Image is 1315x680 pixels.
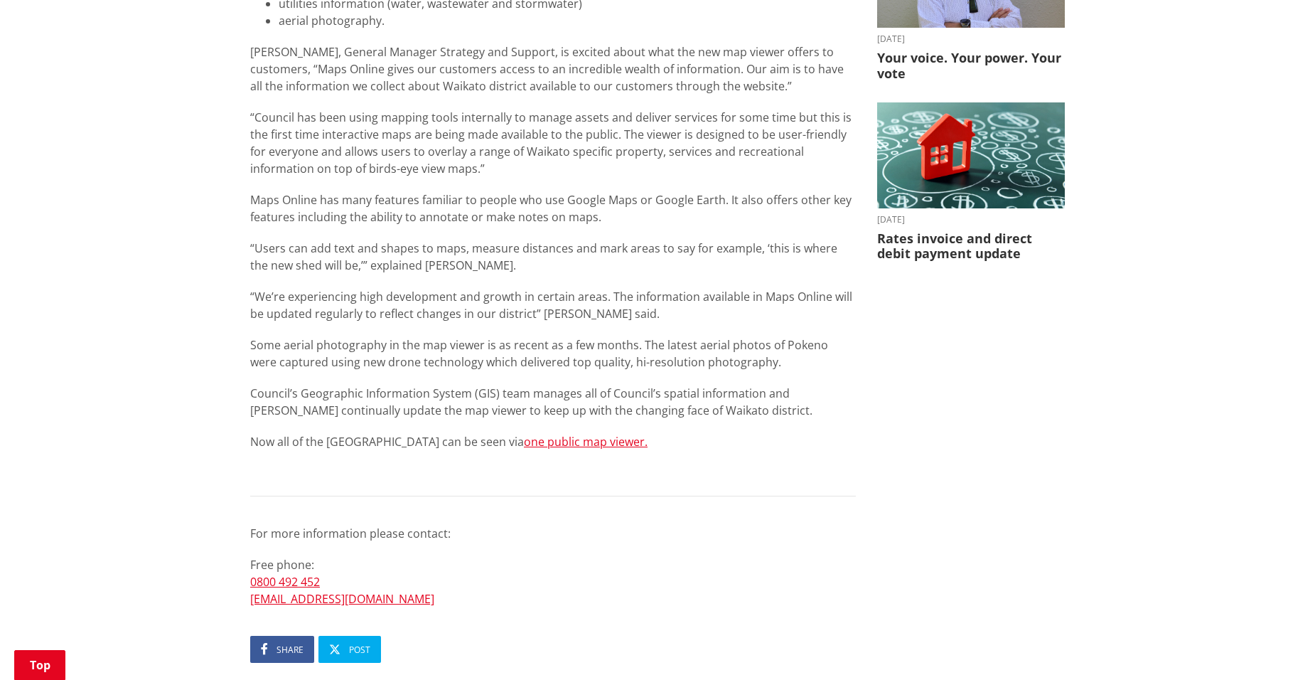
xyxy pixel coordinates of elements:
li: aerial photography. [279,12,856,29]
a: [DATE] Rates invoice and direct debit payment update [877,102,1065,262]
a: one public map viewer. [524,434,648,450]
h3: Your voice. Your power. Your vote [877,51,1065,81]
p: “Council has been using mapping tools internally to manage assets and deliver services for some t... [250,109,856,177]
a: 0800 492 452 [250,574,320,590]
h3: Rates invoice and direct debit payment update [877,231,1065,262]
p: Now all of the [GEOGRAPHIC_DATA] can be seen via [250,433,856,467]
span: Post [349,644,370,656]
p: [PERSON_NAME], General Manager Strategy and Support, is excited about what the new map viewer off... [250,43,856,95]
span: Share [277,644,304,656]
p: For more information please contact: [250,525,856,542]
a: [EMAIL_ADDRESS][DOMAIN_NAME] [250,591,434,607]
time: [DATE] [877,35,1065,43]
iframe: Messenger Launcher [1250,620,1301,671]
a: Share [250,636,314,663]
a: Post [318,636,381,663]
p: Some aerial photography in the map viewer is as recent as a few months. The latest aerial photos ... [250,336,856,371]
p: “We’re experiencing high development and growth in certain areas. The information available in Ma... [250,288,856,322]
p: Maps Online has many features familiar to people who use Google Maps or Google Earth. It also off... [250,191,856,225]
p: Free phone: [250,556,856,607]
p: “Users can add text and shapes to maps, measure distances and mark areas to say for example, ‘thi... [250,240,856,274]
p: Council’s Geographic Information System (GIS) team manages all of Council’s spatial information a... [250,385,856,419]
a: Top [14,650,65,680]
time: [DATE] [877,216,1065,224]
img: rates image [877,102,1065,208]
